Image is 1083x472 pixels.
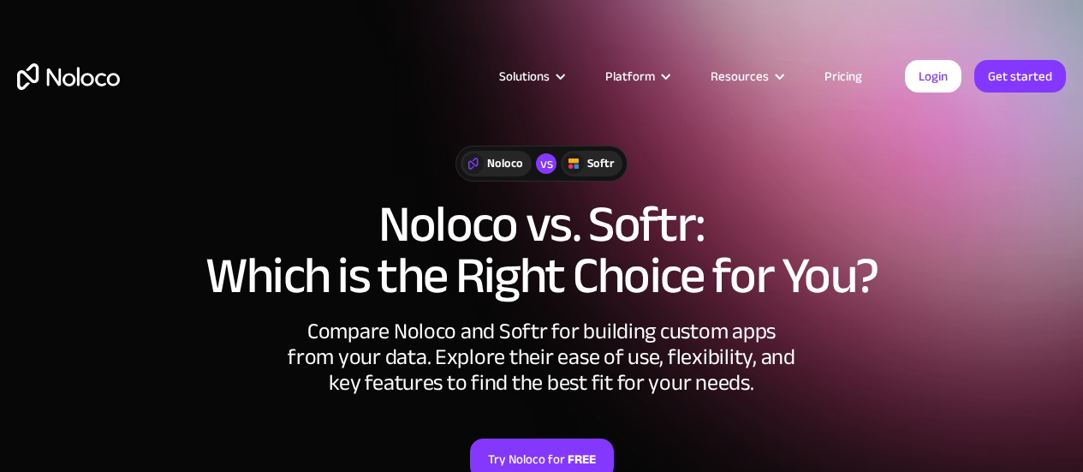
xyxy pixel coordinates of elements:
[285,319,799,396] div: Compare Noloco and Softr for building custom apps from your data. Explore their ease of use, flex...
[803,65,884,87] a: Pricing
[487,154,523,173] div: Noloco
[17,199,1066,302] h1: Noloco vs. Softr: Which is the Right Choice for You?
[711,65,769,87] div: Resources
[974,60,1066,93] a: Get started
[536,153,556,174] div: vs
[689,65,803,87] div: Resources
[584,65,689,87] div: Platform
[568,448,596,470] strong: FREE
[499,65,550,87] div: Solutions
[17,63,120,90] a: home
[478,65,584,87] div: Solutions
[587,154,614,173] div: Softr
[905,60,961,93] a: Login
[605,65,655,87] div: Platform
